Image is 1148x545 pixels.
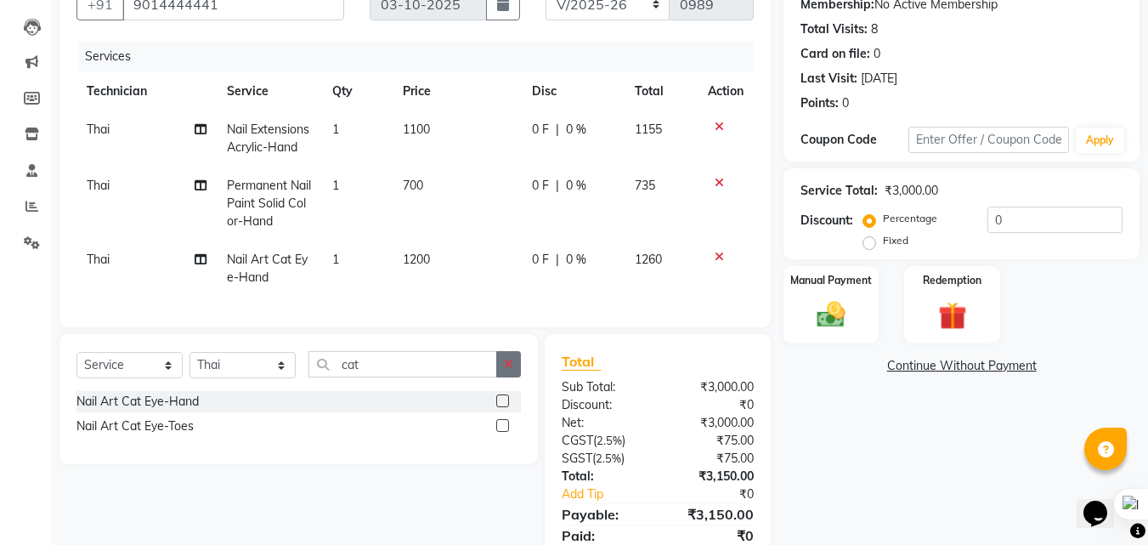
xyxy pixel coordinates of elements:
[522,72,625,111] th: Disc
[923,273,981,288] label: Redemption
[78,41,766,72] div: Services
[217,72,322,111] th: Service
[658,378,766,396] div: ₹3,000.00
[562,433,593,448] span: CGST
[556,121,559,139] span: |
[76,72,217,111] th: Technician
[790,273,872,288] label: Manual Payment
[698,72,754,111] th: Action
[787,357,1136,375] a: Continue Without Payment
[800,70,857,88] div: Last Visit:
[227,252,308,285] span: Nail Art Cat Eye-Hand
[549,378,658,396] div: Sub Total:
[658,414,766,432] div: ₹3,000.00
[842,94,849,112] div: 0
[562,353,601,371] span: Total
[549,414,658,432] div: Net:
[908,127,1069,153] input: Enter Offer / Coupon Code
[658,468,766,485] div: ₹3,150.00
[800,94,839,112] div: Points:
[308,351,497,378] input: Search or Scan
[322,72,393,111] th: Qty
[883,233,908,248] label: Fixed
[1076,128,1124,153] button: Apply
[332,122,339,137] span: 1
[800,45,870,63] div: Card on file:
[800,212,853,230] div: Discount:
[403,122,430,137] span: 1100
[566,121,586,139] span: 0 %
[800,182,878,200] div: Service Total:
[87,122,110,137] span: Thai
[597,434,622,447] span: 2.5%
[596,451,621,465] span: 2.5%
[76,393,199,411] div: Nail Art Cat Eye-Hand
[566,251,586,269] span: 0 %
[566,177,586,195] span: 0 %
[635,122,662,137] span: 1155
[658,432,766,450] div: ₹75.00
[625,72,698,111] th: Total
[808,298,854,331] img: _cash.svg
[871,20,878,38] div: 8
[658,504,766,525] div: ₹3,150.00
[883,211,937,226] label: Percentage
[403,252,430,267] span: 1200
[549,504,658,525] div: Payable:
[549,432,658,450] div: ( )
[87,252,110,267] span: Thai
[676,485,767,503] div: ₹0
[930,298,976,333] img: _gift.svg
[556,177,559,195] span: |
[549,485,676,503] a: Add Tip
[635,178,655,193] span: 735
[227,122,309,155] span: Nail Extensions Acrylic-Hand
[1077,477,1131,528] iframe: chat widget
[861,70,897,88] div: [DATE]
[885,182,938,200] div: ₹3,000.00
[549,396,658,414] div: Discount:
[562,451,592,466] span: SGST
[532,121,549,139] span: 0 F
[800,131,908,149] div: Coupon Code
[227,178,311,229] span: Permanent Nail Paint Solid Color-Hand
[87,178,110,193] span: Thai
[332,252,339,267] span: 1
[549,450,658,468] div: ( )
[635,252,662,267] span: 1260
[874,45,880,63] div: 0
[658,450,766,468] div: ₹75.00
[76,417,194,435] div: Nail Art Cat Eye-Toes
[549,468,658,485] div: Total:
[403,178,423,193] span: 700
[332,178,339,193] span: 1
[556,251,559,269] span: |
[658,396,766,414] div: ₹0
[393,72,522,111] th: Price
[532,177,549,195] span: 0 F
[532,251,549,269] span: 0 F
[800,20,868,38] div: Total Visits:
